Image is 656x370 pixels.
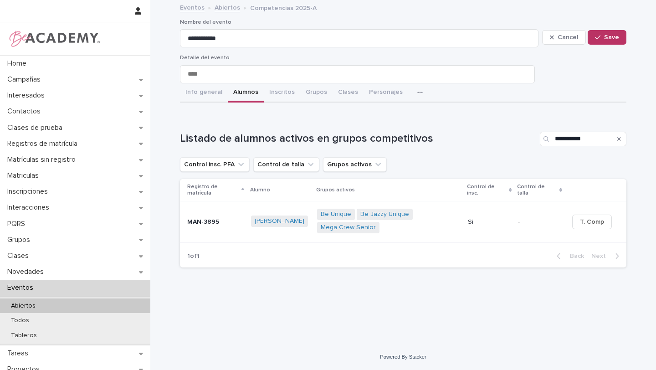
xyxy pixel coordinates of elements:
[4,252,36,260] p: Clases
[4,317,36,324] p: Todos
[4,302,43,310] p: Abiertos
[4,349,36,358] p: Tareas
[360,211,409,218] a: Be Jazzy Unique
[4,139,85,148] p: Registros de matrícula
[4,91,52,100] p: Interesados
[180,83,228,103] button: Info general
[180,157,250,172] button: Control insc. PFA
[187,218,244,226] p: MAN-3895
[4,187,55,196] p: Inscripciones
[588,252,626,260] button: Next
[180,201,626,243] tr: MAN-3895[PERSON_NAME] Be Unique Be Jazzy Unique Mega Crew Senior SiSi -- T. Comp
[264,83,300,103] button: Inscritos
[4,267,51,276] p: Novedades
[591,253,611,259] span: Next
[4,203,56,212] p: Interacciones
[558,34,578,41] span: Cancel
[215,2,240,12] a: Abiertos
[180,132,536,145] h1: Listado de alumnos activos en grupos competitivos
[4,220,32,228] p: PQRS
[250,185,270,195] p: Alumno
[4,123,70,132] p: Clases de prueba
[316,185,355,195] p: Grupos activos
[300,83,333,103] button: Grupos
[4,283,41,292] p: Eventos
[180,55,230,61] span: Detalle del evento
[228,83,264,103] button: Alumnos
[255,217,304,225] a: [PERSON_NAME]
[323,157,387,172] button: Grupos activos
[4,59,34,68] p: Home
[564,253,584,259] span: Back
[467,182,507,199] p: Control de insc.
[4,155,83,164] p: Matrículas sin registro
[321,224,376,231] a: Mega Crew Senior
[542,30,586,45] button: Cancel
[549,252,588,260] button: Back
[4,171,46,180] p: Matriculas
[4,332,44,339] p: Tableros
[321,211,351,218] a: Be Unique
[250,2,317,12] p: Competencias 2025-A
[572,215,612,229] button: T. Comp
[540,132,626,146] input: Search
[468,216,475,226] p: Si
[333,83,364,103] button: Clases
[518,216,522,226] p: -
[7,30,101,48] img: WPrjXfSUmiLcdUfaYY4Q
[380,354,426,360] a: Powered By Stacker
[180,20,231,25] span: Nombre del evento
[364,83,408,103] button: Personajes
[588,30,626,45] button: Save
[604,34,619,41] span: Save
[180,2,205,12] a: Eventos
[4,236,37,244] p: Grupos
[517,182,557,199] p: Control de talla
[4,75,48,84] p: Campañas
[180,245,207,267] p: 1 of 1
[580,217,604,226] span: T. Comp
[187,182,239,199] p: Registro de matrícula
[253,157,319,172] button: Control de talla
[4,107,48,116] p: Contactos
